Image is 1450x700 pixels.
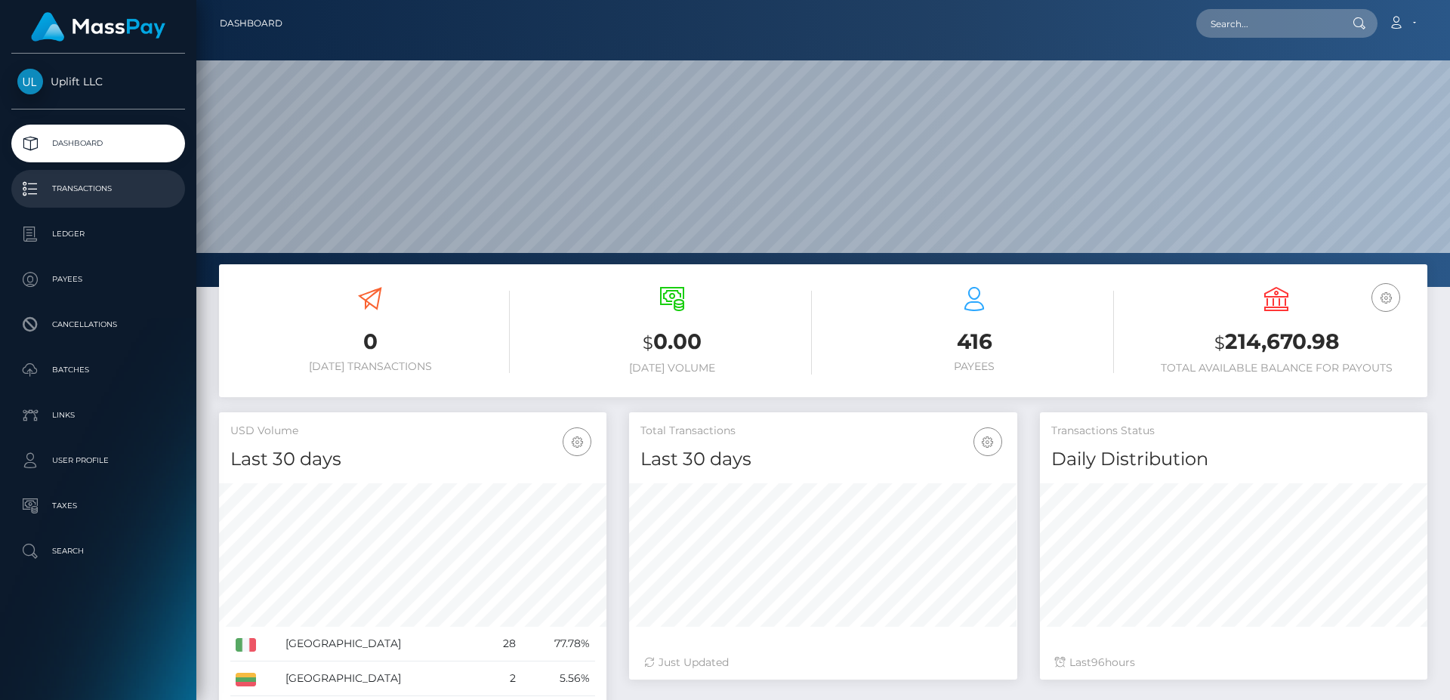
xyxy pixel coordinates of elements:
h6: [DATE] Transactions [230,360,510,373]
input: Search... [1196,9,1338,38]
h3: 0.00 [532,327,812,358]
a: Dashboard [11,125,185,162]
p: Dashboard [17,132,179,155]
h5: USD Volume [230,424,595,439]
p: Taxes [17,495,179,517]
td: [GEOGRAPHIC_DATA] [280,661,483,696]
a: Batches [11,351,185,389]
a: User Profile [11,442,185,480]
td: 2 [483,661,521,696]
h6: Payees [835,360,1114,373]
h4: Last 30 days [230,446,595,473]
h6: [DATE] Volume [532,362,812,375]
h4: Last 30 days [640,446,1005,473]
div: Just Updated [644,655,1001,671]
h3: 214,670.98 [1137,327,1416,358]
p: Payees [17,268,179,291]
p: Cancellations [17,313,179,336]
small: $ [643,332,653,353]
h3: 0 [230,327,510,356]
td: 77.78% [521,627,595,661]
img: IT.png [236,638,256,652]
div: Last hours [1055,655,1412,671]
p: Search [17,540,179,563]
h5: Total Transactions [640,424,1005,439]
p: Batches [17,359,179,381]
img: LT.png [236,673,256,686]
td: 5.56% [521,661,595,696]
small: $ [1214,332,1225,353]
a: Transactions [11,170,185,208]
h3: 416 [835,327,1114,356]
p: Ledger [17,223,179,245]
h4: Daily Distribution [1051,446,1416,473]
span: Uplift LLC [11,75,185,88]
span: 96 [1091,655,1105,669]
td: 28 [483,627,521,661]
a: Search [11,532,185,570]
p: Links [17,404,179,427]
a: Ledger [11,215,185,253]
p: Transactions [17,177,179,200]
a: Payees [11,261,185,298]
a: Dashboard [220,8,282,39]
h5: Transactions Status [1051,424,1416,439]
a: Taxes [11,487,185,525]
a: Links [11,396,185,434]
img: MassPay Logo [31,12,165,42]
h6: Total Available Balance for Payouts [1137,362,1416,375]
img: Uplift LLC [17,69,43,94]
a: Cancellations [11,306,185,344]
p: User Profile [17,449,179,472]
td: [GEOGRAPHIC_DATA] [280,627,483,661]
